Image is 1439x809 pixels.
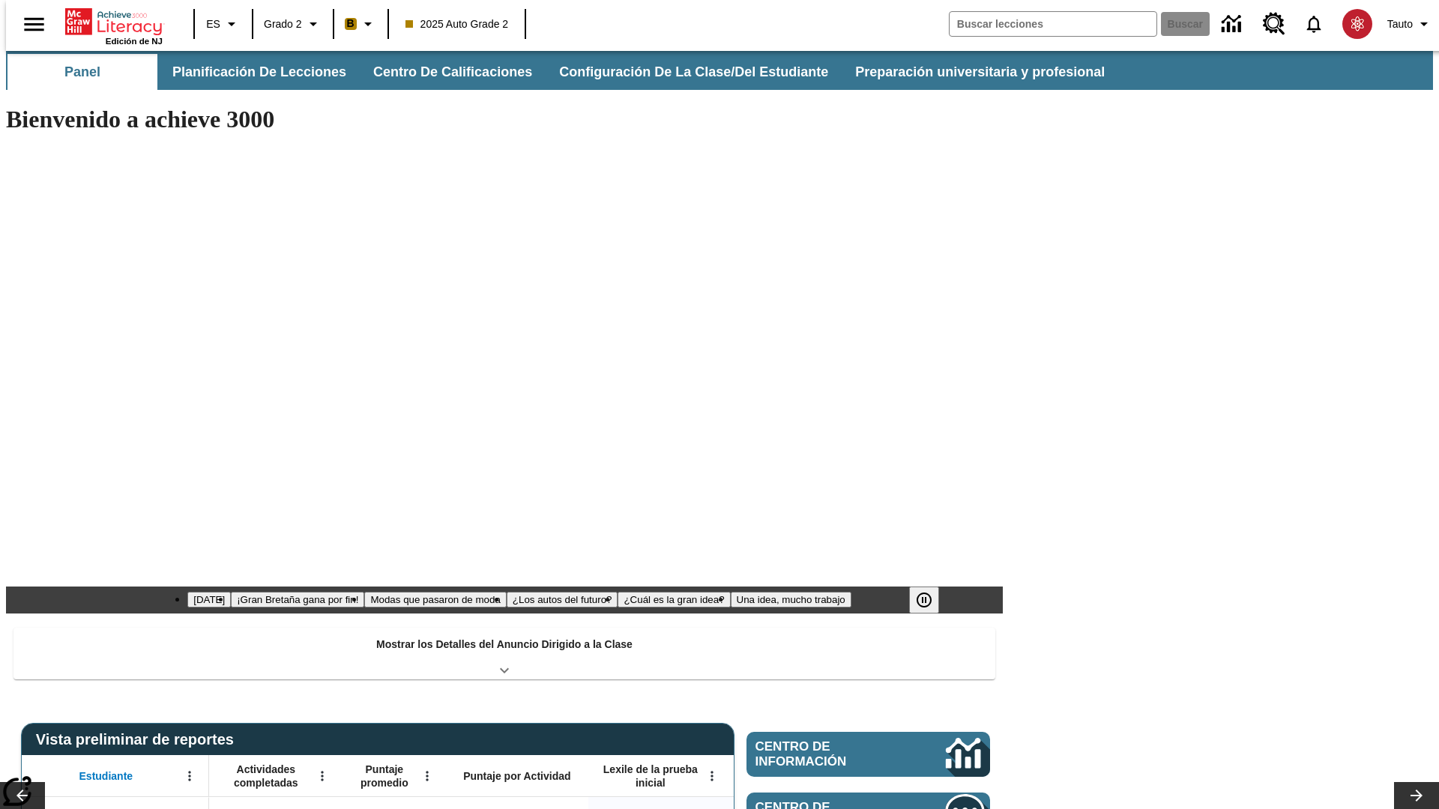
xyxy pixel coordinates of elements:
[65,5,163,46] div: Portada
[311,765,334,787] button: Abrir menú
[36,731,241,748] span: Vista preliminar de reportes
[1213,4,1254,45] a: Centro de información
[405,16,509,32] span: 2025 Auto Grade 2
[376,637,633,652] p: Mostrar los Detalles del Anuncio Dirigido a la Clase
[6,106,1003,133] h1: Bienvenido a achieve 3000
[65,7,163,37] a: Portada
[13,628,995,679] div: Mostrar los Detalles del Anuncio Dirigido a la Clase
[364,592,506,607] button: Diapositiva 3 Modas que pasaron de moda
[6,51,1433,90] div: Subbarra de navegación
[1394,782,1439,809] button: Carrusel de lecciones, seguir
[217,763,316,790] span: Actividades completadas
[755,739,896,769] span: Centro de información
[731,592,851,607] button: Diapositiva 6 Una idea, mucho trabajo
[160,54,358,90] button: Planificación de lecciones
[1333,4,1381,43] button: Escoja un nuevo avatar
[361,54,544,90] button: Centro de calificaciones
[339,10,383,37] button: Boost El color de la clase es anaranjado claro. Cambiar el color de la clase.
[7,54,157,90] button: Panel
[547,54,840,90] button: Configuración de la clase/del estudiante
[507,592,618,607] button: Diapositiva 4 ¿Los autos del futuro?
[178,765,201,787] button: Abrir menú
[701,765,723,787] button: Abrir menú
[1342,9,1372,39] img: avatar image
[909,587,954,613] div: Pausar
[199,10,247,37] button: Lenguaje: ES, Selecciona un idioma
[264,16,302,32] span: Grado 2
[618,592,730,607] button: Diapositiva 5 ¿Cuál es la gran idea?
[596,763,705,790] span: Lexile de la prueba inicial
[843,54,1117,90] button: Preparación universitaria y profesional
[746,732,990,777] a: Centro de información
[12,2,56,46] button: Abrir el menú lateral
[79,769,133,783] span: Estudiante
[1381,10,1439,37] button: Perfil/Configuración
[106,37,163,46] span: Edición de NJ
[909,587,939,613] button: Pausar
[187,592,231,607] button: Diapositiva 1 Día del Trabajo
[950,12,1156,36] input: Buscar campo
[1387,16,1413,32] span: Tauto
[1294,4,1333,43] a: Notificaciones
[6,54,1118,90] div: Subbarra de navegación
[1254,4,1294,44] a: Centro de recursos, Se abrirá en una pestaña nueva.
[206,16,220,32] span: ES
[231,592,364,607] button: Diapositiva 2 ¡Gran Bretaña gana por fin!
[258,10,328,37] button: Grado: Grado 2, Elige un grado
[349,763,420,790] span: Puntaje promedio
[347,14,355,33] span: B
[416,765,438,787] button: Abrir menú
[463,769,570,783] span: Puntaje por Actividad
